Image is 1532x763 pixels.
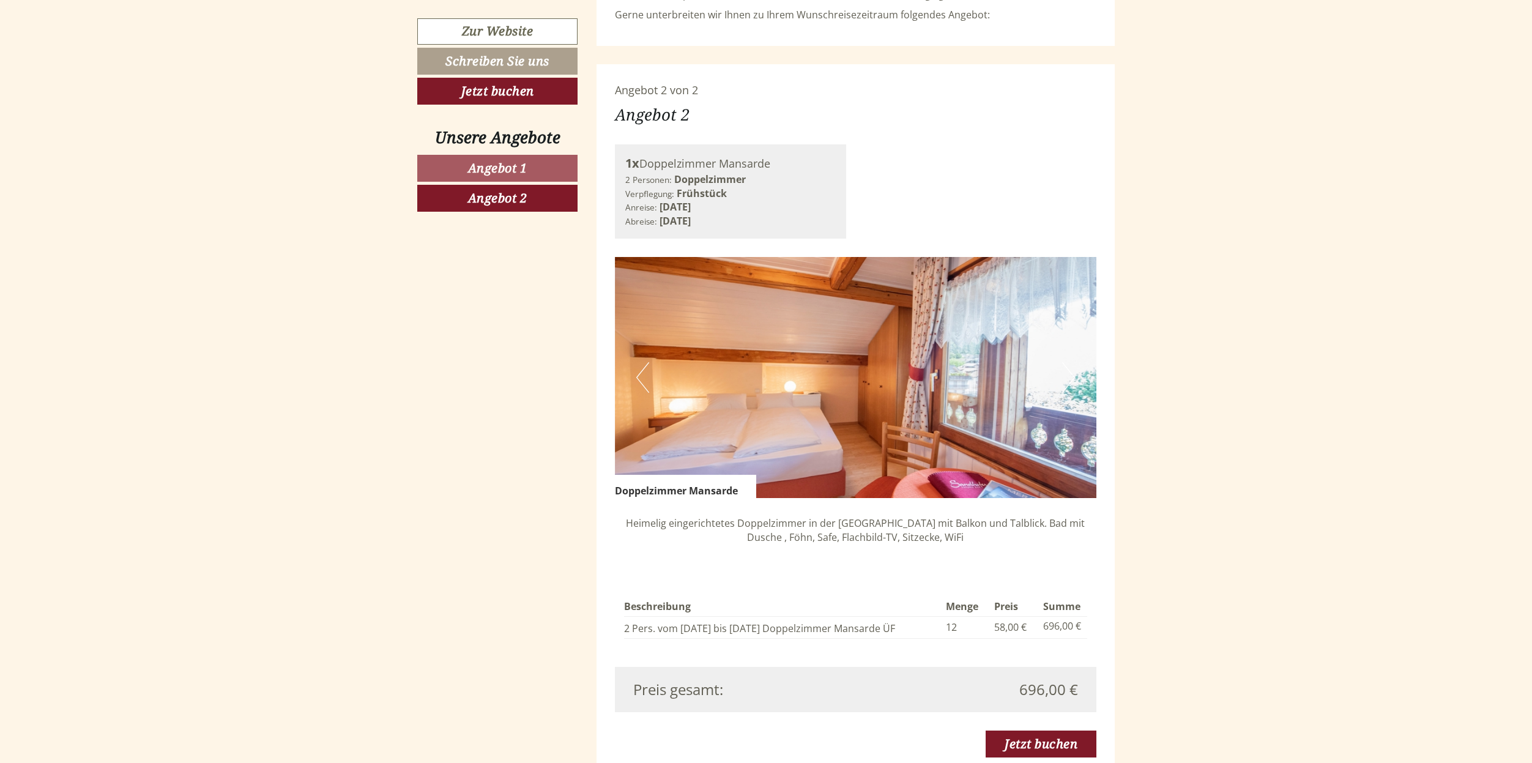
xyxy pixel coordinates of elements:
[1038,597,1087,616] th: Summe
[417,78,578,105] a: Jetzt buchen
[624,679,856,700] div: Preis gesamt:
[615,103,690,126] div: Angebot 2
[615,516,1097,545] p: Heimelig eingerichtetes Doppelzimmer in der [GEOGRAPHIC_DATA] mit Balkon und Talblick. Bad mit Du...
[1038,616,1087,638] td: 696,00 €
[941,616,989,638] td: 12
[468,160,527,176] span: Angebot 1
[986,731,1096,757] a: Jetzt buchen
[625,155,836,173] div: Doppelzimmer Mansarde
[9,33,210,70] div: Guten Tag, wie können wir Ihnen helfen?
[18,59,204,68] small: 15:02
[468,190,527,206] span: Angebot 2
[417,48,578,75] a: Schreiben Sie uns
[624,616,941,638] td: 2 Pers. vom [DATE] bis [DATE] Doppelzimmer Mansarde ÜF
[994,620,1027,634] span: 58,00 €
[660,200,691,214] b: [DATE]
[625,201,657,213] small: Anreise:
[1019,679,1078,700] span: 696,00 €
[625,188,674,199] small: Verpflegung:
[417,18,578,45] a: Zur Website
[625,174,672,185] small: 2 Personen:
[417,126,578,149] div: Unsere Angebote
[615,257,1097,498] img: image
[989,597,1038,616] th: Preis
[625,155,639,171] b: 1x
[674,173,746,186] b: Doppelzimmer
[210,9,272,30] div: Sonntag
[660,214,691,228] b: [DATE]
[636,362,649,393] button: Previous
[625,215,657,227] small: Abreise:
[941,597,989,616] th: Menge
[401,317,482,344] button: Senden
[615,475,756,498] div: Doppelzimmer Mansarde
[1062,362,1075,393] button: Next
[18,35,204,45] div: Pension Sandhofer
[624,597,941,616] th: Beschreibung
[677,187,727,200] b: Frühstück
[615,83,698,97] span: Angebot 2 von 2
[615,8,1097,22] p: Gerne unterbreiten wir Ihnen zu Ihrem Wunschreisezeitraum folgendes Angebot:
